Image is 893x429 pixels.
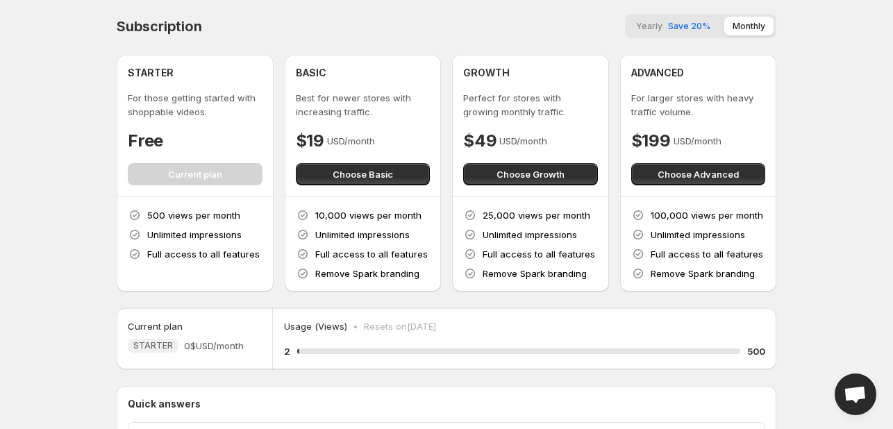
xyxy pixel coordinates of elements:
h4: Free [128,130,163,152]
p: Unlimited impressions [147,228,242,242]
span: Choose Basic [333,167,393,181]
span: Choose Growth [496,167,565,181]
p: Perfect for stores with growing monthly traffic. [463,91,598,119]
p: 25,000 views per month [483,208,590,222]
h4: Subscription [117,18,202,35]
h4: STARTER [128,66,174,80]
button: Monthly [724,17,774,35]
p: Remove Spark branding [483,267,587,280]
p: USD/month [674,134,721,148]
p: Full access to all features [651,247,763,261]
h5: 2 [284,344,290,358]
p: Usage (Views) [284,319,347,333]
span: Yearly [636,21,662,31]
p: 100,000 views per month [651,208,763,222]
p: For larger stores with heavy traffic volume. [631,91,766,119]
span: Choose Advanced [658,167,739,181]
button: Choose Advanced [631,163,766,185]
span: STARTER [133,340,173,351]
h4: ADVANCED [631,66,684,80]
p: 500 views per month [147,208,240,222]
p: Resets on [DATE] [364,319,436,333]
h4: BASIC [296,66,326,80]
p: Unlimited impressions [483,228,577,242]
p: USD/month [499,134,547,148]
h4: $49 [463,130,496,152]
p: Remove Spark branding [315,267,419,280]
p: Remove Spark branding [651,267,755,280]
p: USD/month [327,134,375,148]
p: Unlimited impressions [651,228,745,242]
p: Full access to all features [483,247,595,261]
p: For those getting started with shoppable videos. [128,91,262,119]
h4: GROWTH [463,66,510,80]
button: YearlySave 20% [628,17,719,35]
p: • [353,319,358,333]
h4: $19 [296,130,324,152]
p: Best for newer stores with increasing traffic. [296,91,431,119]
span: 0$ USD/month [184,339,244,353]
h5: Current plan [128,319,183,333]
span: Save 20% [668,21,710,31]
p: Full access to all features [315,247,428,261]
h5: 500 [747,344,765,358]
p: Unlimited impressions [315,228,410,242]
p: Quick answers [128,397,765,411]
p: 10,000 views per month [315,208,422,222]
div: Open chat [835,373,876,415]
p: Full access to all features [147,247,260,261]
button: Choose Growth [463,163,598,185]
button: Choose Basic [296,163,431,185]
h4: $199 [631,130,671,152]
